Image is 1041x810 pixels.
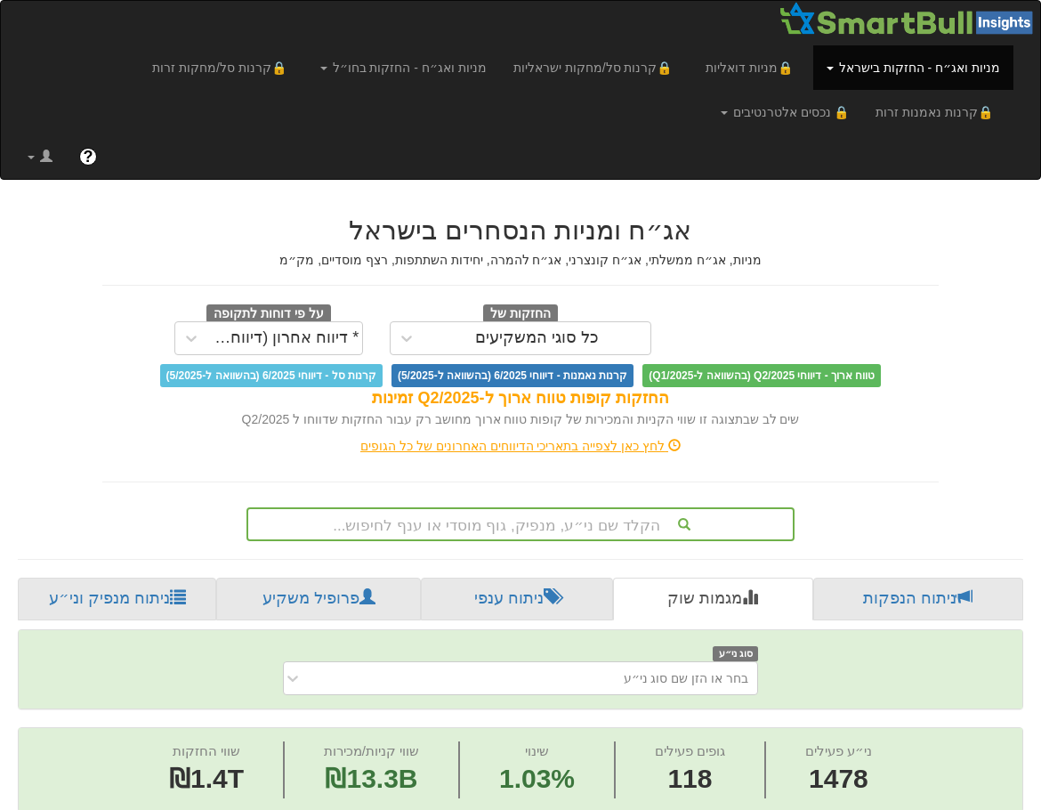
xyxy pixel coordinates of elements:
a: 🔒קרנות סל/מחקות זרות [139,45,306,90]
span: ₪13.3B [325,764,417,793]
span: על פי דוחות לתקופה [206,304,330,324]
div: הקלד שם ני״ע, מנפיק, גוף מוסדי או ענף לחיפוש... [248,509,794,539]
img: Smartbull [779,1,1040,36]
a: 🔒קרנות סל/מחקות ישראליות [500,45,692,90]
a: 🔒מניות דואליות [692,45,813,90]
span: גופים פעילים [655,743,725,758]
span: קרנות סל - דיווחי 6/2025 (בהשוואה ל-5/2025) [160,364,383,387]
h2: אג״ח ומניות הנסחרים בישראל [102,215,939,245]
span: טווח ארוך - דיווחי Q2/2025 (בהשוואה ל-Q1/2025) [642,364,881,387]
div: כל סוגי המשקיעים [475,329,599,347]
span: ני״ע פעילים [805,743,872,758]
span: סוג ני״ע [713,646,758,661]
a: ? [66,134,110,179]
a: פרופיל משקיע [216,578,420,620]
span: שווי קניות/מכירות [324,743,419,758]
div: בחר או הזן שם סוג ני״ע [624,669,748,687]
span: 1478 [805,760,872,798]
span: שווי החזקות [173,743,240,758]
span: 118 [655,760,725,798]
a: מגמות שוק [613,578,812,620]
span: החזקות של [483,304,558,324]
a: ניתוח ענפי [421,578,613,620]
span: ₪1.4T [169,764,244,793]
div: החזקות קופות טווח ארוך ל-Q2/2025 זמינות [102,387,939,410]
a: מניות ואג״ח - החזקות בישראל [813,45,1013,90]
h5: מניות, אג״ח ממשלתי, אג״ח קונצרני, אג״ח להמרה, יחידות השתתפות, רצף מוסדיים, מק״מ [102,254,939,267]
a: מניות ואג״ח - החזקות בחו״ל [307,45,500,90]
a: ניתוח הנפקות [813,578,1023,620]
a: ניתוח מנפיק וני״ע [18,578,216,620]
div: שים לב שבתצוגה זו שווי הקניות והמכירות של קופות טווח ארוך מחושב רק עבור החזקות שדווחו ל Q2/2025 [102,410,939,428]
span: ? [83,148,93,166]
div: לחץ כאן לצפייה בתאריכי הדיווחים האחרונים של כל הגופים [89,437,952,455]
span: קרנות נאמנות - דיווחי 6/2025 (בהשוואה ל-5/2025) [391,364,633,387]
a: 🔒 נכסים אלטרנטיבים [707,90,863,134]
div: * דיווח אחרון (דיווחים חלקיים) [212,329,359,347]
span: שינוי [525,743,549,758]
span: 1.03% [499,760,575,798]
a: 🔒קרנות נאמנות זרות [862,90,1013,134]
